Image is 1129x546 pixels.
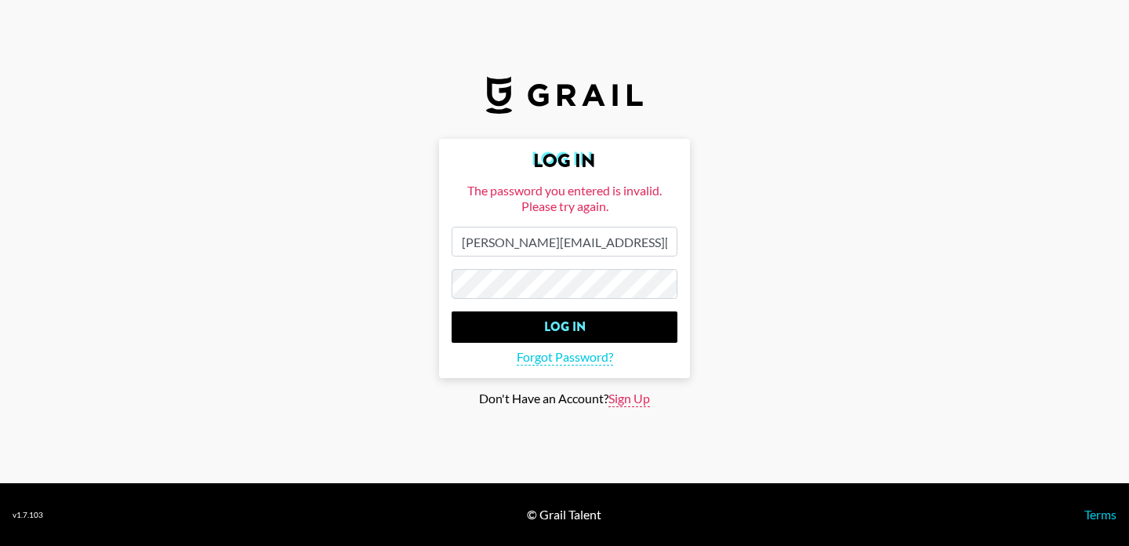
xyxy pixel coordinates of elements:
[452,151,677,170] h2: Log In
[608,391,650,407] span: Sign Up
[452,183,677,214] div: The password you entered is invalid. Please try again.
[452,227,677,257] input: Email
[486,76,643,114] img: Grail Talent Logo
[13,391,1116,407] div: Don't Have an Account?
[452,311,677,343] input: Log In
[13,510,43,520] div: v 1.7.103
[517,349,613,366] span: Forgot Password?
[527,507,601,522] div: © Grail Talent
[1084,507,1116,522] a: Terms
